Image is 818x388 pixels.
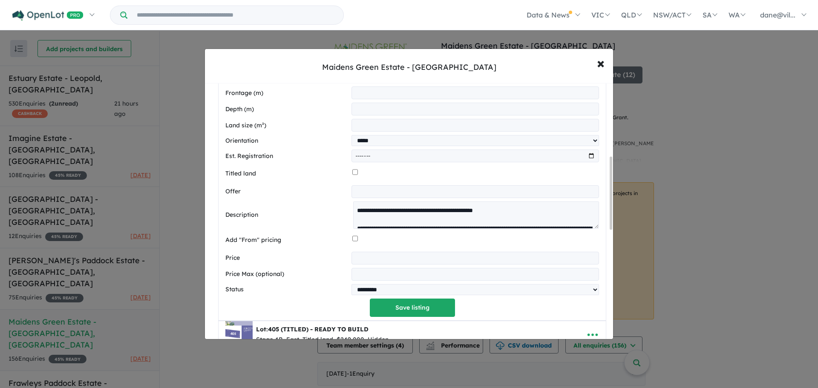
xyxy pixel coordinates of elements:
[225,269,348,279] label: Price Max (optional)
[370,299,455,317] button: Save listing
[225,151,348,161] label: Est. Registration
[12,10,84,21] img: Openlot PRO Logo White
[760,11,795,19] span: dane@vil...
[256,335,389,345] div: Stage 4B, East, Titled land, $249,000, Hidden
[322,62,496,73] div: Maidens Green Estate - [GEOGRAPHIC_DATA]
[225,210,350,220] label: Description
[225,285,348,295] label: Status
[129,6,342,24] input: Try estate name, suburb, builder or developer
[225,121,348,131] label: Land size (m²)
[225,253,348,263] label: Price
[225,321,253,348] img: Maidens%20Green%20Estate%20-%20Moama%20-%20Lot%20405%20-TITLED-%20%20-%20READY%20TO%20BUILD___174...
[225,136,348,146] label: Orientation
[225,169,349,179] label: Titled land
[225,88,348,98] label: Frontage (m)
[225,104,348,115] label: Depth (m)
[225,187,348,197] label: Offer
[256,325,369,333] b: Lot:
[597,54,605,72] span: ×
[268,325,369,333] span: 405 (TITLED) - READY TO BUILD
[225,235,349,245] label: Add "From" pricing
